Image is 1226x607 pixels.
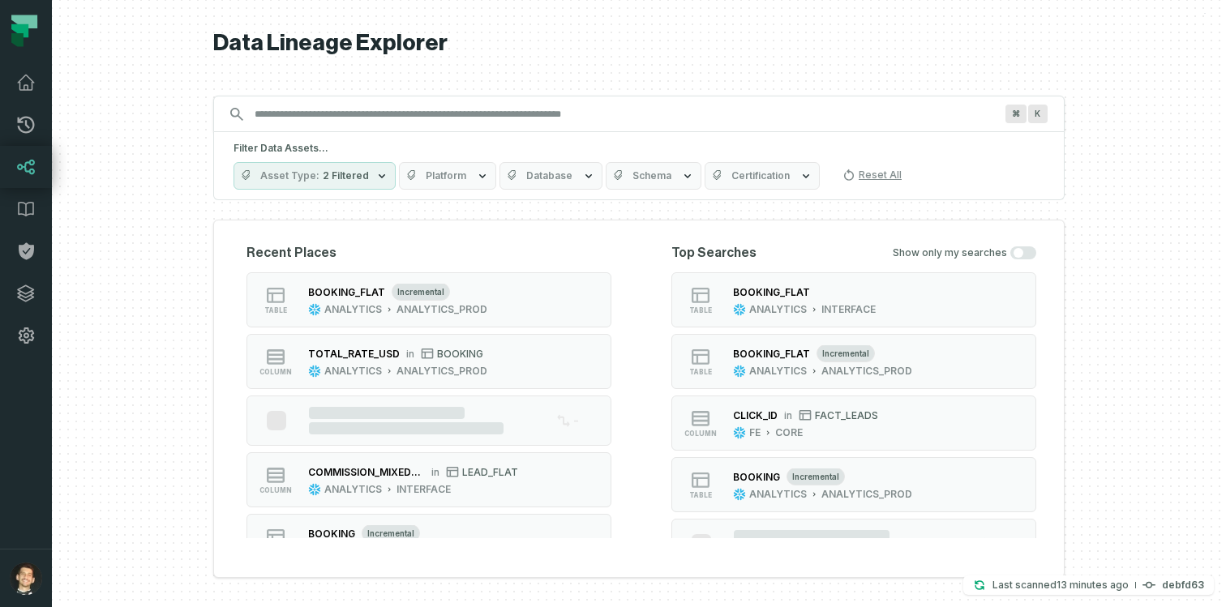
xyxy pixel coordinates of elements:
relative-time: Sep 1, 2025, 7:00 AM GMT-3 [1057,579,1129,591]
img: avatar of Ricardo Matheus Bertacini Borges [10,562,42,595]
span: Press ⌘ + K to focus the search bar [1028,105,1048,123]
h4: debfd63 [1162,580,1204,590]
span: Press ⌘ + K to focus the search bar [1005,105,1027,123]
button: Last scanned[DATE] 7:00:27 AMdebfd63 [963,575,1214,595]
p: Last scanned [992,577,1129,593]
h1: Data Lineage Explorer [213,29,1065,58]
